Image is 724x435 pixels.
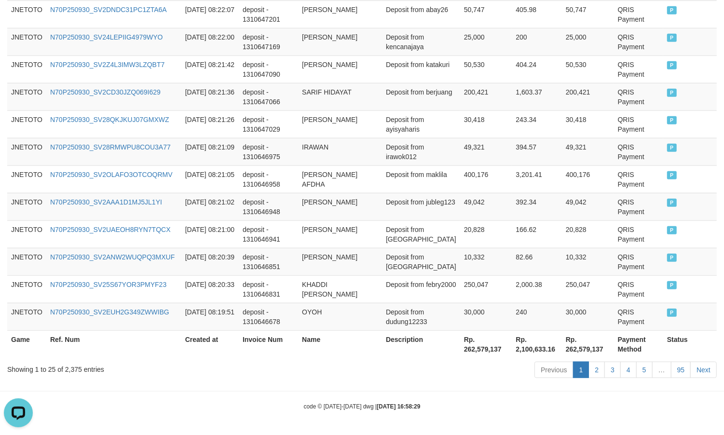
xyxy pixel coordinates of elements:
[46,330,181,358] th: Ref. Num
[534,362,573,378] a: Previous
[7,303,46,330] td: JNETOTO
[663,330,717,358] th: Status
[614,330,663,358] th: Payment Method
[614,0,663,28] td: QRIS Payment
[298,28,382,55] td: [PERSON_NAME]
[181,110,239,138] td: [DATE] 08:21:26
[562,275,614,303] td: 250,047
[512,110,561,138] td: 243.34
[512,303,561,330] td: 240
[573,362,589,378] a: 1
[7,110,46,138] td: JNETOTO
[460,0,512,28] td: 50,747
[562,0,614,28] td: 50,747
[7,361,294,374] div: Showing 1 to 25 of 2,375 entries
[7,193,46,220] td: JNETOTO
[50,253,175,261] a: N70P250930_SV2ANW2WUQPQ3MXUF
[512,28,561,55] td: 200
[667,171,677,179] span: PAID
[382,193,460,220] td: Deposit from jubleg123
[671,362,691,378] a: 95
[512,275,561,303] td: 2,000.38
[604,362,621,378] a: 3
[7,165,46,193] td: JNETOTO
[181,165,239,193] td: [DATE] 08:21:05
[181,248,239,275] td: [DATE] 08:20:39
[50,143,171,151] a: N70P250930_SV28RMWPU8COU3A77
[460,138,512,165] td: 49,321
[50,281,166,288] a: N70P250930_SV25S67YOR3PMYF23
[667,116,677,124] span: PAID
[239,83,298,110] td: deposit - 1310647066
[512,220,561,248] td: 166.62
[512,330,561,358] th: Rp. 2,100,633.16
[512,165,561,193] td: 3,201.41
[512,248,561,275] td: 82.66
[298,83,382,110] td: SARIF HIDAYAT
[298,193,382,220] td: [PERSON_NAME]
[382,220,460,248] td: Deposit from [GEOGRAPHIC_DATA]
[181,275,239,303] td: [DATE] 08:20:33
[239,275,298,303] td: deposit - 1310646831
[382,28,460,55] td: Deposit from kencanajaya
[614,248,663,275] td: QRIS Payment
[512,193,561,220] td: 392.34
[460,330,512,358] th: Rp. 262,579,137
[181,0,239,28] td: [DATE] 08:22:07
[382,83,460,110] td: Deposit from berjuang
[460,220,512,248] td: 20,828
[614,165,663,193] td: QRIS Payment
[382,138,460,165] td: Deposit from irawok012
[382,165,460,193] td: Deposit from maklila
[620,362,637,378] a: 4
[512,0,561,28] td: 405.98
[460,28,512,55] td: 25,000
[298,55,382,83] td: [PERSON_NAME]
[562,220,614,248] td: 20,828
[667,226,677,234] span: PAID
[667,6,677,14] span: PAID
[512,138,561,165] td: 394.57
[7,248,46,275] td: JNETOTO
[382,248,460,275] td: Deposit from [GEOGRAPHIC_DATA]
[562,303,614,330] td: 30,000
[562,165,614,193] td: 400,176
[382,55,460,83] td: Deposit from katakuri
[181,55,239,83] td: [DATE] 08:21:42
[667,89,677,97] span: PAID
[614,28,663,55] td: QRIS Payment
[7,275,46,303] td: JNETOTO
[382,275,460,303] td: Deposit from febry2000
[460,83,512,110] td: 200,421
[50,198,162,206] a: N70P250930_SV2AAA1D1MJ5JL1YI
[50,116,169,123] a: N70P250930_SV28QKJKUJ07GMXWZ
[460,193,512,220] td: 49,042
[239,165,298,193] td: deposit - 1310646958
[7,330,46,358] th: Game
[7,220,46,248] td: JNETOTO
[460,110,512,138] td: 30,418
[562,83,614,110] td: 200,421
[690,362,717,378] a: Next
[614,275,663,303] td: QRIS Payment
[588,362,605,378] a: 2
[377,403,420,410] strong: [DATE] 16:58:29
[239,110,298,138] td: deposit - 1310647029
[239,0,298,28] td: deposit - 1310647201
[7,28,46,55] td: JNETOTO
[382,330,460,358] th: Description
[614,55,663,83] td: QRIS Payment
[298,165,382,193] td: [PERSON_NAME] AFDHA
[50,6,167,14] a: N70P250930_SV2DNDC31PC1ZTA6A
[562,138,614,165] td: 49,321
[614,138,663,165] td: QRIS Payment
[298,303,382,330] td: OYOH
[460,55,512,83] td: 50,530
[667,34,677,42] span: PAID
[298,275,382,303] td: KHADDI [PERSON_NAME]
[562,28,614,55] td: 25,000
[298,248,382,275] td: [PERSON_NAME]
[298,110,382,138] td: [PERSON_NAME]
[512,55,561,83] td: 404.24
[50,33,163,41] a: N70P250930_SV24LEPIIG4979WYO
